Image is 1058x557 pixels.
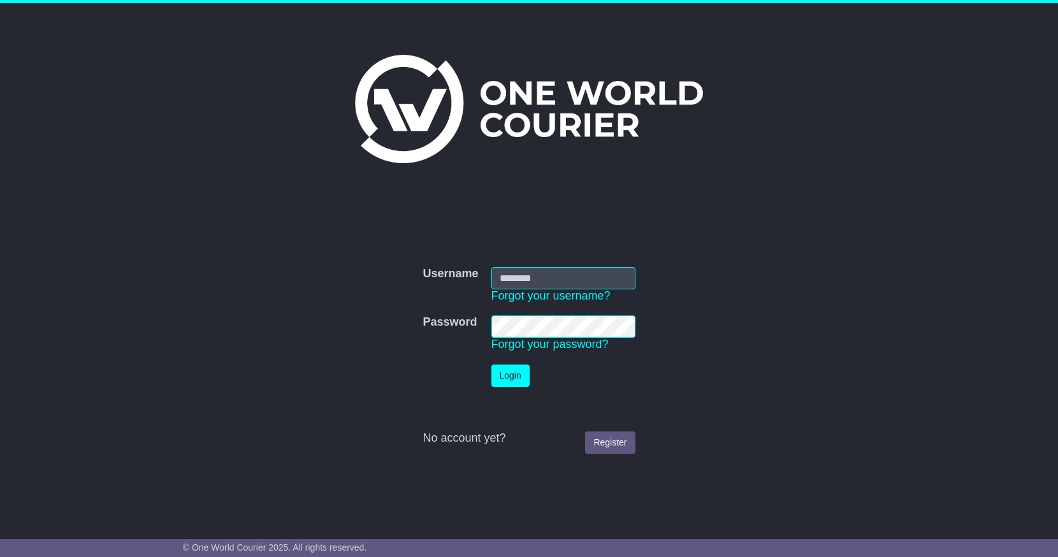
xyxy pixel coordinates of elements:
span: © One World Courier 2025. All rights reserved. [183,542,367,553]
div: No account yet? [423,431,635,445]
label: Password [423,315,477,329]
button: Login [491,365,530,387]
a: Forgot your password? [491,338,609,351]
a: Register [585,431,635,454]
label: Username [423,267,478,281]
a: Forgot your username? [491,289,611,302]
img: One World [355,55,703,163]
